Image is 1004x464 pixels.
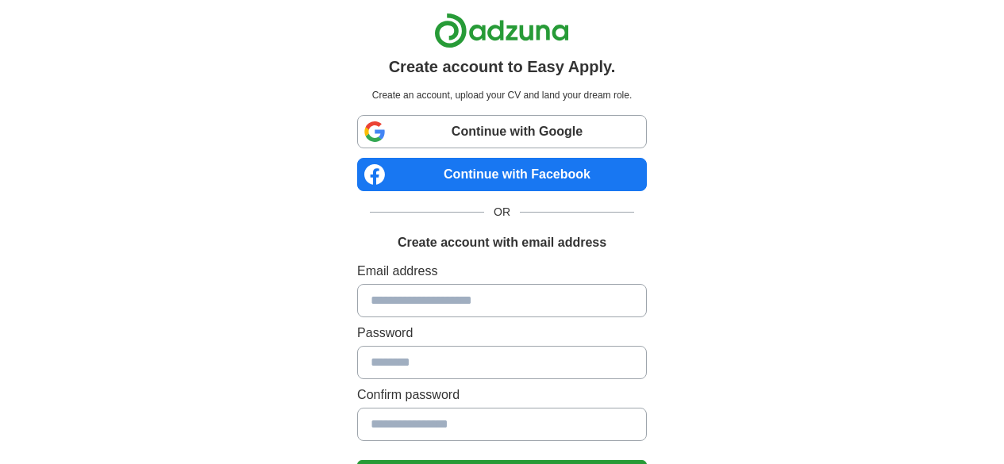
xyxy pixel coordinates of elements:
[360,88,644,102] p: Create an account, upload your CV and land your dream role.
[357,158,647,191] a: Continue with Facebook
[357,115,647,148] a: Continue with Google
[357,324,647,343] label: Password
[484,204,520,220] span: OR
[434,13,569,48] img: Adzuna logo
[357,385,647,405] label: Confirm password
[357,262,647,281] label: Email address
[398,233,606,252] h1: Create account with email address
[389,55,616,79] h1: Create account to Easy Apply.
